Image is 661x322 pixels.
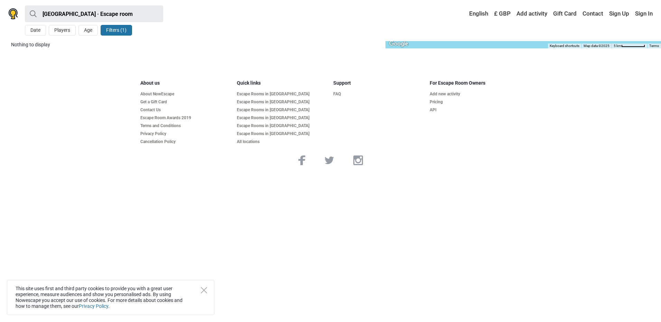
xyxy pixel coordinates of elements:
a: Privacy Policy [79,303,108,309]
a: Escape Rooms in [GEOGRAPHIC_DATA] [237,115,328,121]
a: About NowEscape [140,92,231,97]
img: Nowescape logo [8,8,18,19]
a: Escape Rooms in [GEOGRAPHIC_DATA] [237,107,328,113]
a: Get a Gift Card [140,100,231,105]
a: Escape Rooms in [GEOGRAPHIC_DATA] [237,92,328,97]
a: Contact [581,8,605,20]
a: All locations [237,139,328,144]
a: Terms and Conditions [140,123,231,129]
div: This site uses first and third party cookies to provide you with a great user experience, measure... [7,280,214,315]
a: Cancellation Policy [140,139,231,144]
button: Players [49,25,76,36]
a: Pricing [430,100,521,105]
a: Escape Rooms in [GEOGRAPHIC_DATA] [237,100,328,105]
a: Privacy Policy [140,131,231,136]
a: Terms (opens in new tab) [649,44,659,48]
div: Nothing to display [11,41,380,48]
button: Map Scale: 5 km per 65 pixels [612,44,647,48]
h5: Quick links [237,80,328,86]
h5: For Escape Room Owners [430,80,521,86]
a: Sign Up [607,8,631,20]
a: English [463,8,490,20]
a: Open this area in Google Maps (opens a new window) [387,39,410,48]
a: Gift Card [551,8,578,20]
a: Add activity [515,8,549,20]
a: Escape Rooms in [GEOGRAPHIC_DATA] [237,131,328,136]
button: Close [201,287,207,293]
h5: About us [140,80,231,86]
button: Filters (1) [101,25,132,36]
a: Escape Room Awards 2019 [140,115,231,121]
img: English [464,11,469,16]
img: Google [387,39,410,48]
a: Sign In [633,8,653,20]
button: Date [25,25,46,36]
input: try “London” [25,6,163,22]
a: £ GBP [492,8,512,20]
h5: Support [333,80,424,86]
a: Contact Us [140,107,231,113]
a: FAQ [333,92,424,97]
a: API [430,107,521,113]
button: Age [78,25,98,36]
a: Add new activity [430,92,521,97]
button: Keyboard shortcuts [550,44,579,48]
a: Escape Rooms in [GEOGRAPHIC_DATA] [237,123,328,129]
span: 5 km [614,44,621,48]
span: Map data ©2025 [584,44,609,48]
